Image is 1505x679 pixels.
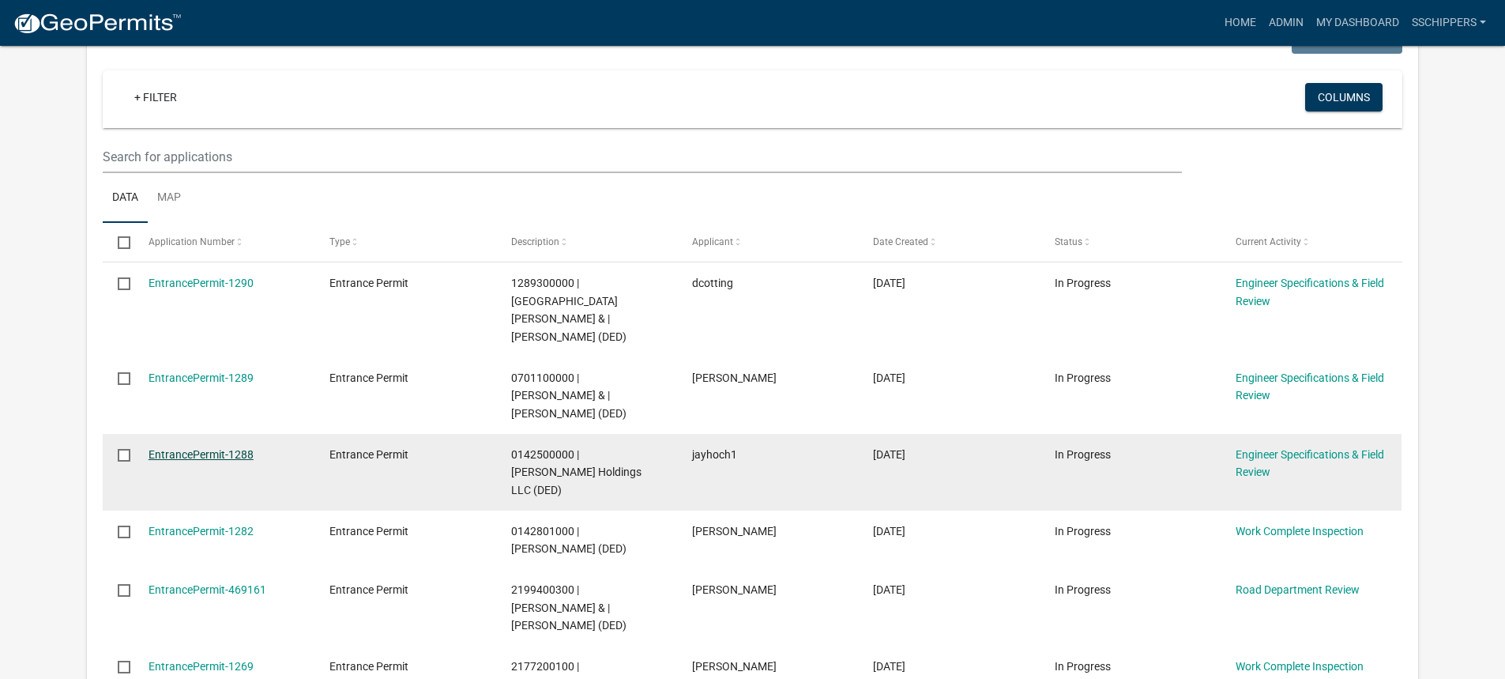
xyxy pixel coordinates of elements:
span: In Progress [1055,448,1111,461]
datatable-header-cell: Select [103,223,133,261]
span: Date Created [873,236,928,247]
a: Work Complete Inspection [1236,660,1364,673]
a: Work Complete Inspection [1236,525,1364,538]
input: Search for applications [103,141,1181,173]
span: Entrance Permit [329,372,408,384]
a: Engineer Specifications & Field Review [1236,372,1384,402]
span: In Progress [1055,525,1111,538]
a: Engineer Specifications & Field Review [1236,277,1384,307]
span: 08/26/2025 [873,583,905,596]
span: Entrance Permit [329,660,408,673]
span: Application Number [149,236,235,247]
span: Joshua Gritters [692,372,777,384]
span: Entrance Permit [329,525,408,538]
span: Kevin Sperfslage [692,660,777,673]
datatable-header-cell: Type [314,223,495,261]
a: Map [148,173,190,224]
span: In Progress [1055,372,1111,384]
datatable-header-cell: Status [1040,223,1221,261]
span: In Progress [1055,277,1111,289]
span: Status [1055,236,1082,247]
a: EntrancePermit-1288 [149,448,254,461]
span: Description [511,236,559,247]
span: Applicant [692,236,733,247]
span: 0701100000 | Gritters, Joshua R & | Gritters, Jodi M (DED) [511,372,626,421]
a: Admin [1262,8,1310,38]
span: Type [329,236,350,247]
a: Engineer Specifications & Field Review [1236,448,1384,479]
span: 08/13/2025 [873,660,905,673]
a: EntrancePermit-469161 [149,583,266,596]
span: Entrance Permit [329,583,408,596]
span: 1289300000 | Cottington, David M & | Cottington, Sarah E (DED) [511,277,626,343]
span: Entrance Permit [329,277,408,289]
button: Columns [1305,83,1383,111]
span: 10/06/2025 [873,448,905,461]
a: EntrancePermit-1290 [149,277,254,289]
a: sschippers [1405,8,1492,38]
datatable-header-cell: Current Activity [1221,223,1402,261]
a: Home [1218,8,1262,38]
span: dcotting [692,277,733,289]
a: EntrancePermit-1289 [149,372,254,384]
span: 0142500000 | Hoch Holdings LLC (DED) [511,448,642,497]
span: In Progress [1055,660,1111,673]
datatable-header-cell: Date Created [858,223,1039,261]
span: 09/23/2025 [873,525,905,538]
span: Nicholas F Carter [692,583,777,596]
span: In Progress [1055,583,1111,596]
span: Corey Jacobe [692,525,777,538]
datatable-header-cell: Description [495,223,676,261]
span: 10/08/2025 [873,277,905,289]
span: Entrance Permit [329,448,408,461]
span: 2199400300 | Sawhill, Nicholas & | Sawhill, Cassandra (DED) [511,583,626,632]
span: Current Activity [1236,236,1301,247]
a: Data [103,173,148,224]
a: EntrancePermit-1269 [149,660,254,673]
a: + Filter [122,83,190,111]
a: EntrancePermit-1282 [149,525,254,538]
span: jayhoch1 [692,448,737,461]
datatable-header-cell: Application Number [134,223,314,261]
a: Road Department Review [1236,583,1360,596]
span: 10/07/2025 [873,372,905,384]
datatable-header-cell: Applicant [677,223,858,261]
span: 0142801000 | Jacobe, Corey (DED) [511,525,626,556]
a: My Dashboard [1310,8,1405,38]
